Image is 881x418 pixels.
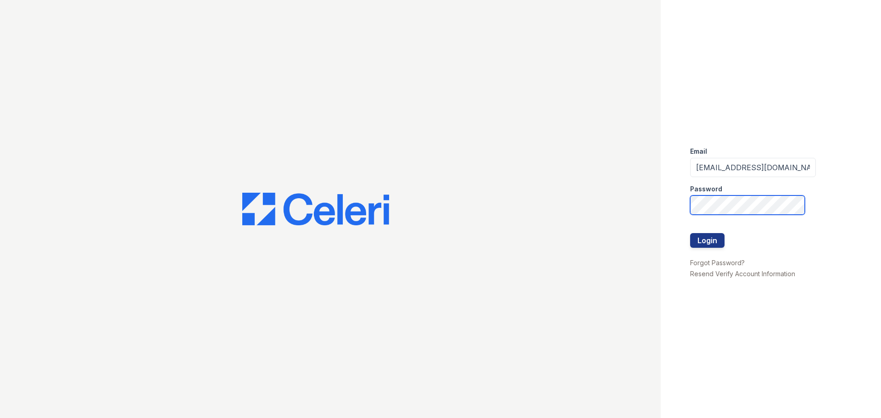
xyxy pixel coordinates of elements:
a: Forgot Password? [690,259,745,267]
a: Resend Verify Account Information [690,270,795,278]
img: CE_Logo_Blue-a8612792a0a2168367f1c8372b55b34899dd931a85d93a1a3d3e32e68fde9ad4.png [242,193,389,226]
label: Password [690,184,722,194]
label: Email [690,147,707,156]
button: Login [690,233,725,248]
